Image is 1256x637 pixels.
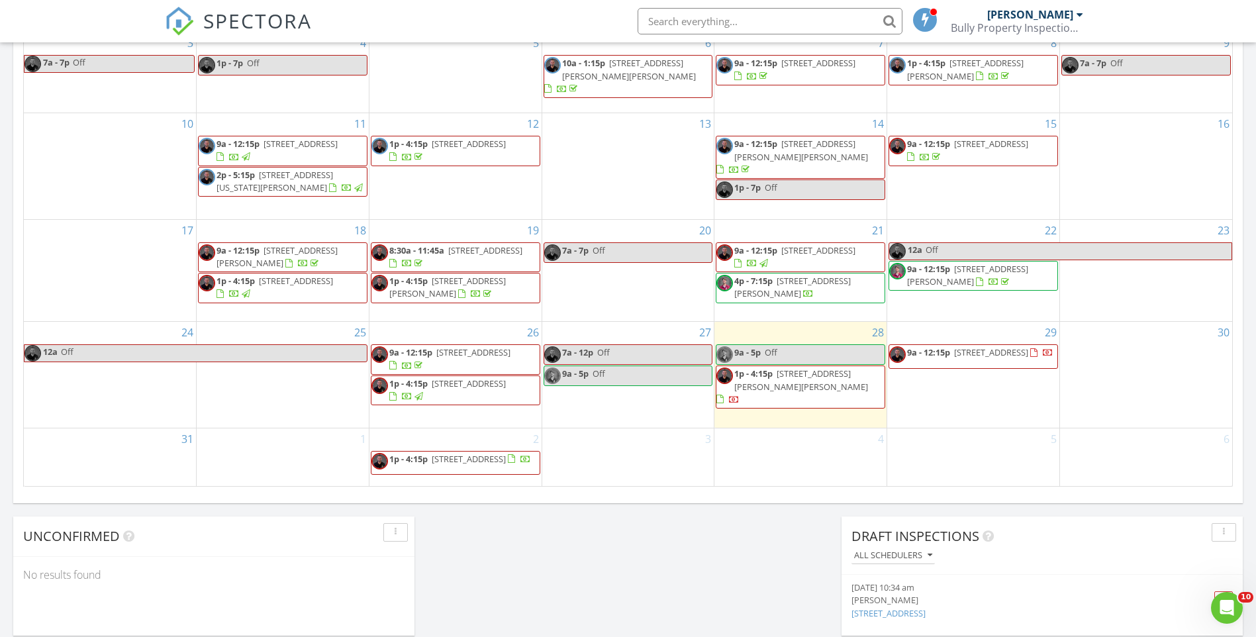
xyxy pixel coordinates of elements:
[1221,428,1232,450] a: Go to September 6, 2025
[1215,113,1232,134] a: Go to August 16, 2025
[369,113,542,219] td: Go to August 12, 2025
[907,263,950,275] span: 9a - 12:15p
[524,322,542,343] a: Go to August 26, 2025
[562,244,589,256] span: 7a - 7p
[734,367,868,392] span: [STREET_ADDRESS][PERSON_NAME][PERSON_NAME]
[42,56,70,72] span: 7a - 7p
[24,32,197,113] td: Go to August 3, 2025
[854,551,932,560] div: All schedulers
[217,244,338,269] a: 9a - 12:15p [STREET_ADDRESS][PERSON_NAME]
[714,219,887,322] td: Go to August 21, 2025
[544,57,696,94] a: 10a - 1:15p [STREET_ADDRESS][PERSON_NAME][PERSON_NAME]
[389,275,428,287] span: 1p - 4:15p
[264,138,338,150] span: [STREET_ADDRESS]
[851,594,1169,607] div: [PERSON_NAME]
[889,243,906,260] img: br.jpg
[542,32,714,113] td: Go to August 6, 2025
[734,244,777,256] span: 9a - 12:15p
[734,367,773,379] span: 1p - 4:15p
[352,220,369,241] a: Go to August 18, 2025
[1042,322,1059,343] a: Go to August 29, 2025
[530,428,542,450] a: Go to September 2, 2025
[389,244,444,256] span: 8:30a - 11:45a
[352,113,369,134] a: Go to August 11, 2025
[593,367,605,379] span: Off
[179,428,196,450] a: Go to August 31, 2025
[524,113,542,134] a: Go to August 12, 2025
[1059,113,1232,219] td: Go to August 16, 2025
[869,113,887,134] a: Go to August 14, 2025
[544,346,561,363] img: br.jpg
[1048,32,1059,54] a: Go to August 8, 2025
[199,57,215,73] img: br.jpg
[887,428,1060,485] td: Go to September 5, 2025
[697,113,714,134] a: Go to August 13, 2025
[697,322,714,343] a: Go to August 27, 2025
[887,32,1060,113] td: Go to August 8, 2025
[542,219,714,322] td: Go to August 20, 2025
[714,113,887,219] td: Go to August 14, 2025
[734,181,761,193] span: 1p - 7p
[389,377,506,402] a: 1p - 4:15p [STREET_ADDRESS]
[562,346,593,358] span: 7a - 12p
[371,346,388,363] img: br.jpg
[869,220,887,241] a: Go to August 21, 2025
[199,169,215,185] img: br.jpg
[203,7,312,34] span: SPECTORA
[1059,322,1232,428] td: Go to August 30, 2025
[716,346,733,363] img: image03.png
[875,32,887,54] a: Go to August 7, 2025
[165,18,312,46] a: SPECTORA
[887,219,1060,322] td: Go to August 22, 2025
[907,57,1024,81] a: 1p - 4:15p [STREET_ADDRESS][PERSON_NAME]
[24,56,41,72] img: br.jpg
[197,428,369,485] td: Go to September 1, 2025
[199,244,215,261] img: br.jpg
[716,275,733,291] img: image03.png
[851,581,1169,594] div: [DATE] 10:34 am
[907,57,945,69] span: 1p - 4:15p
[371,242,540,272] a: 8:30a - 11:45a [STREET_ADDRESS]
[358,428,369,450] a: Go to September 1, 2025
[199,138,215,154] img: br.jpg
[889,263,906,279] img: image03.png
[954,138,1028,150] span: [STREET_ADDRESS]
[1042,113,1059,134] a: Go to August 15, 2025
[542,322,714,428] td: Go to August 27, 2025
[907,263,1028,287] span: [STREET_ADDRESS][PERSON_NAME]
[907,346,950,358] span: 9a - 12:15p
[593,244,605,256] span: Off
[197,32,369,113] td: Go to August 4, 2025
[716,244,733,261] img: br.jpg
[926,244,938,256] span: Off
[1238,592,1253,603] span: 10
[851,527,979,545] span: Draft Inspections
[198,167,367,197] a: 2p - 5:15p [STREET_ADDRESS][US_STATE][PERSON_NAME]
[198,273,367,303] a: 1p - 4:15p [STREET_ADDRESS]
[197,322,369,428] td: Go to August 25, 2025
[889,138,906,154] img: br.jpg
[869,322,887,343] a: Go to August 28, 2025
[734,138,868,162] span: [STREET_ADDRESS][PERSON_NAME][PERSON_NAME]
[389,275,506,299] a: 1p - 4:15p [STREET_ADDRESS][PERSON_NAME]
[716,57,733,73] img: br.jpg
[544,367,561,384] img: image03.png
[371,453,388,469] img: br.jpg
[638,8,902,34] input: Search everything...
[907,138,1028,162] a: 9a - 12:15p [STREET_ADDRESS]
[987,8,1073,21] div: [PERSON_NAME]
[702,428,714,450] a: Go to September 3, 2025
[1221,32,1232,54] a: Go to August 9, 2025
[597,346,610,358] span: Off
[42,345,58,362] span: 12a
[197,113,369,219] td: Go to August 11, 2025
[1080,57,1106,69] span: 7a - 7p
[765,181,777,193] span: Off
[197,219,369,322] td: Go to August 18, 2025
[371,138,388,154] img: br.jpg
[369,32,542,113] td: Go to August 5, 2025
[432,138,506,150] span: [STREET_ADDRESS]
[1215,220,1232,241] a: Go to August 23, 2025
[371,275,388,291] img: br.jpg
[716,138,733,154] img: br.jpg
